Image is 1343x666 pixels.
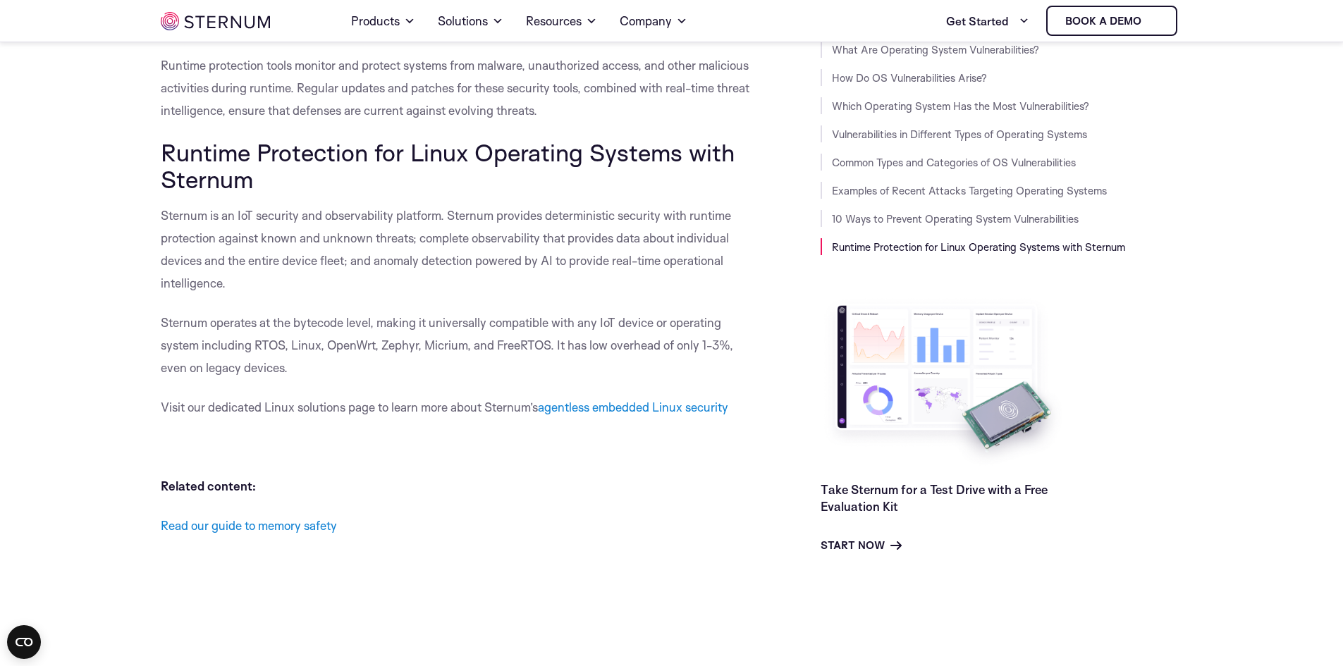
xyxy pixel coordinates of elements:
p: Visit our dedicated Linux solutions page to learn more about Sternum’s [161,396,757,419]
a: How Do OS Vulnerabilities Arise? [832,71,987,85]
img: sternum iot [1147,16,1158,27]
a: Products [351,1,415,41]
a: Company [620,1,687,41]
a: Start Now [821,537,902,554]
button: Open CMP widget [7,625,41,659]
a: Runtime Protection for Linux Operating Systems with Sternum [832,240,1125,254]
span: Sternum is an IoT security and observability platform. Sternum provides deterministic security wi... [161,208,731,290]
span: Runtime Protection for Linux Operating Systems with Sternum [161,137,735,194]
a: What Are Operating System Vulnerabilities? [832,43,1039,56]
a: Examples of Recent Attacks Targeting Operating Systems [832,184,1107,197]
a: agentless embedded Linux security [538,400,728,414]
a: Take Sternum for a Test Drive with a Free Evaluation Kit [821,482,1048,514]
a: Resources [526,1,597,41]
a: Read our guide to memory safety [161,518,337,533]
span: Runtime protection tools monitor and protect systems from malware, unauthorized access, and other... [161,58,749,118]
a: Which Operating System Has the Most Vulnerabilities? [832,99,1089,113]
a: Vulnerabilities in Different Types of Operating Systems [832,128,1087,141]
a: Get Started [946,7,1029,35]
a: Book a demo [1046,6,1177,36]
strong: Related content: [161,479,256,493]
a: Solutions [438,1,503,41]
a: 10 Ways to Prevent Operating System Vulnerabilities [832,212,1079,226]
img: Take Sternum for a Test Drive with a Free Evaluation Kit [821,295,1067,470]
img: sternum iot [161,12,270,30]
a: Common Types and Categories of OS Vulnerabilities [832,156,1076,169]
span: Sternum operates at the bytecode level, making it universally compatible with any IoT device or o... [161,315,733,375]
